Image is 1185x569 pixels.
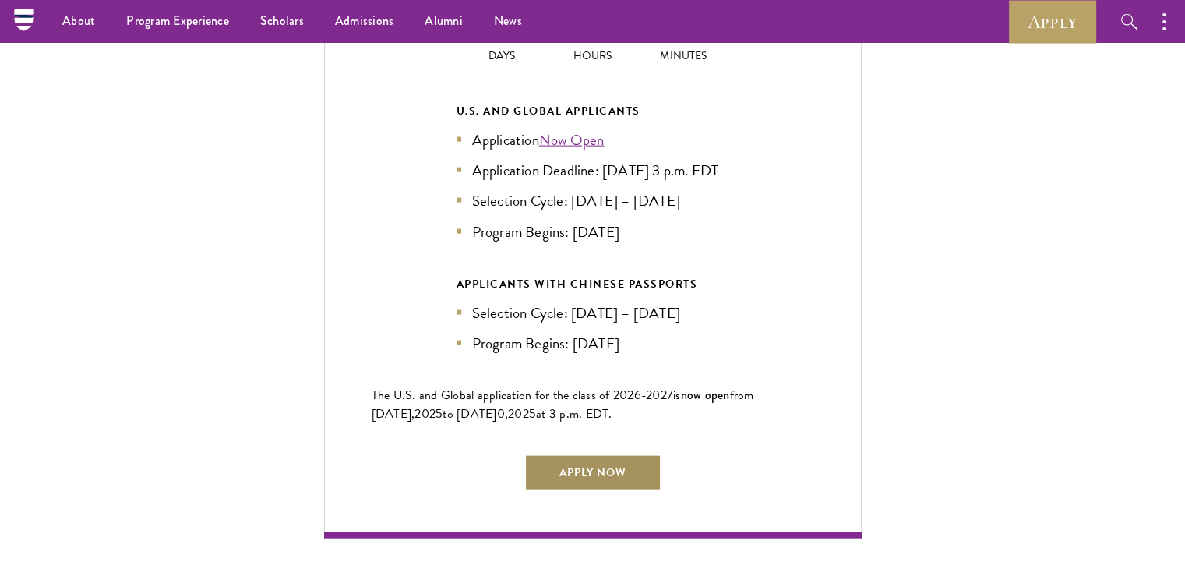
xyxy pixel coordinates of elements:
[536,405,612,423] span: at 3 p.m. EDT.
[681,386,730,404] span: now open
[436,405,443,423] span: 5
[372,386,754,423] span: from [DATE],
[457,332,729,355] li: Program Begins: [DATE]
[457,274,729,294] div: APPLICANTS WITH CHINESE PASSPORTS
[505,405,508,423] span: ,
[457,159,729,182] li: Application Deadline: [DATE] 3 p.m. EDT
[529,405,536,423] span: 5
[457,129,729,151] li: Application
[443,405,496,423] span: to [DATE]
[457,101,729,121] div: U.S. and Global Applicants
[457,221,729,243] li: Program Begins: [DATE]
[524,454,661,492] a: Apply Now
[497,405,505,423] span: 0
[457,302,729,324] li: Selection Cycle: [DATE] – [DATE]
[457,48,548,64] p: Days
[634,386,641,405] span: 6
[641,386,667,405] span: -202
[673,386,681,405] span: is
[638,48,729,64] p: Minutes
[539,129,605,151] a: Now Open
[414,405,436,423] span: 202
[508,405,529,423] span: 202
[547,48,638,64] p: Hours
[457,189,729,212] li: Selection Cycle: [DATE] – [DATE]
[667,386,673,405] span: 7
[372,386,634,405] span: The U.S. and Global application for the class of 202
